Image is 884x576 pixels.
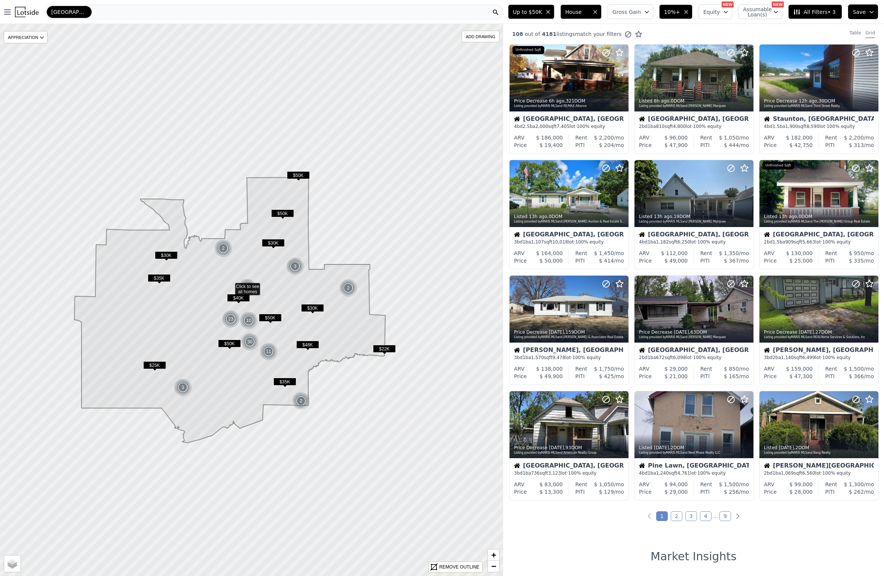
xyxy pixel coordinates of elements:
div: 2 bd 1 ba sqft lot · 100% equity [764,470,874,476]
div: /mo [710,257,749,264]
div: /mo [712,365,749,373]
span: $ 1,450 [594,250,614,256]
div: Listed , 2 DOM [639,445,750,451]
span: 1,240 [656,471,669,476]
div: Rent [700,249,712,257]
div: /mo [835,141,874,149]
div: $40K [227,294,250,305]
a: Jump forward [713,513,718,519]
div: [PERSON_NAME], [GEOGRAPHIC_DATA] [514,347,624,355]
div: PITI [825,257,835,264]
span: 1,140 [781,355,794,360]
img: House [514,463,520,469]
span: $ 1,050 [594,481,614,487]
div: ARV [639,134,649,141]
a: Price Decrease [DATE],159DOMListing provided byMARIS MLSand [PERSON_NAME] & Associates Real Estat... [509,275,628,385]
div: Price [514,141,527,149]
div: $50K [259,314,282,325]
span: 8,590 [807,124,819,129]
div: 2 [214,239,232,257]
span: $ 25,000 [789,258,813,264]
div: Price [514,257,527,264]
img: g1.png [222,310,240,328]
div: Price Decrease , 159 DOM [514,329,625,335]
span: $ 186,000 [536,135,563,141]
img: g1.png [214,239,233,257]
div: [GEOGRAPHIC_DATA], [GEOGRAPHIC_DATA] [639,232,749,239]
span: Equity [703,8,720,16]
span: $ 49,000 [664,258,688,264]
div: ARV [639,249,649,257]
span: $ 94,000 [664,481,688,487]
span: $48K [296,341,319,349]
a: Listed [DATE],2DOMListing provided byMARIS MLSand Next Phase Realty LLCHousePine Lawn, [GEOGRAPHI... [634,391,753,500]
span: $ 50,000 [539,258,563,264]
span: 736 [531,471,540,476]
div: [GEOGRAPHIC_DATA], [GEOGRAPHIC_DATA] [514,463,624,470]
div: 3 bd 1 ba sqft lot · 100% equity [514,470,624,476]
span: 9,478 [552,355,565,360]
div: 30 [241,333,259,351]
div: 11 [260,343,278,361]
span: $ 1,350 [719,250,739,256]
span: $ 47,900 [664,142,688,148]
div: Rent [575,134,587,141]
span: $ 130,000 [786,250,813,256]
div: /mo [712,481,749,488]
div: Listing provided by MARIS MLS and The [PERSON_NAME] Group Real Estate [764,220,875,224]
div: /mo [587,365,624,373]
a: Price Decrease 6h ago,321DOMListing provided byMARIS MLSand RE/MAX AllianceUnfinished SqftHouse[G... [509,44,628,154]
span: $ 112,000 [661,250,688,256]
div: Price [639,488,652,496]
div: $25K [143,361,166,372]
div: [PERSON_NAME][GEOGRAPHIC_DATA], [GEOGRAPHIC_DATA] [764,463,874,470]
span: 1,182 [656,239,669,245]
div: 4 bd 1.5 ba sqft lot · 100% equity [764,123,874,129]
div: Price [514,373,527,380]
div: 3 [286,257,304,275]
div: ARV [514,365,524,373]
span: $ 1,300 [844,481,864,487]
span: $ 99,000 [789,481,813,487]
img: g1.png [238,279,257,297]
div: ARV [764,249,774,257]
span: 5,663 [802,239,815,245]
div: /mo [587,481,624,488]
span: 1,107 [531,239,544,245]
div: /mo [837,134,874,141]
span: $ 29,000 [664,489,688,495]
div: PITI [575,141,585,149]
span: $ 1,500 [719,481,739,487]
div: Rent [575,249,587,257]
button: Gross Gain [608,4,653,19]
img: g1.png [240,312,258,330]
button: Save [848,4,878,19]
div: PITI [700,141,710,149]
span: $ 19,400 [539,142,563,148]
div: 10 [240,312,258,330]
div: /mo [585,488,624,496]
div: Listing provided by MARIS MLS and [PERSON_NAME] Auction & Real Estate Services Inc. [514,220,625,224]
div: 3 bd 1 ba sqft lot · 100% equity [514,355,624,361]
a: Listed 13h ago,0DOMListing provided byMARIS MLSand The [PERSON_NAME] Group Real EstateUnfinished ... [759,160,878,269]
a: Price Decrease 12h ago,30DOMListing provided byMARIS MLSand Third Street RealtyHouseStaunton, [GE... [759,44,878,154]
div: [GEOGRAPHIC_DATA], [GEOGRAPHIC_DATA] [514,232,624,239]
div: PITI [700,257,710,264]
div: 4 bd 1 ba sqft lot · 100% equity [639,239,749,245]
div: 2 bd 1.5 ba sqft lot · 100% equity [764,239,874,245]
img: g1.png [286,257,305,275]
span: $ 29,000 [664,366,688,372]
div: [GEOGRAPHIC_DATA], [GEOGRAPHIC_DATA] [639,116,749,123]
div: Price Decrease , 93 DOM [514,445,625,451]
img: Lotside [15,7,39,17]
span: $50K [259,314,282,322]
time: 2025-08-20 15:34 [529,214,547,219]
div: 2 [339,279,357,297]
a: Page 3 [685,511,697,521]
div: /mo [712,134,749,141]
div: Rent [825,365,837,373]
span: $ 444 [724,142,739,148]
a: Price Decrease [DATE],63DOMListing provided byMARIS MLSand [PERSON_NAME] MarqueeHouse[GEOGRAPHIC_... [634,275,753,385]
div: Rent [700,365,712,373]
div: /mo [712,249,749,257]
